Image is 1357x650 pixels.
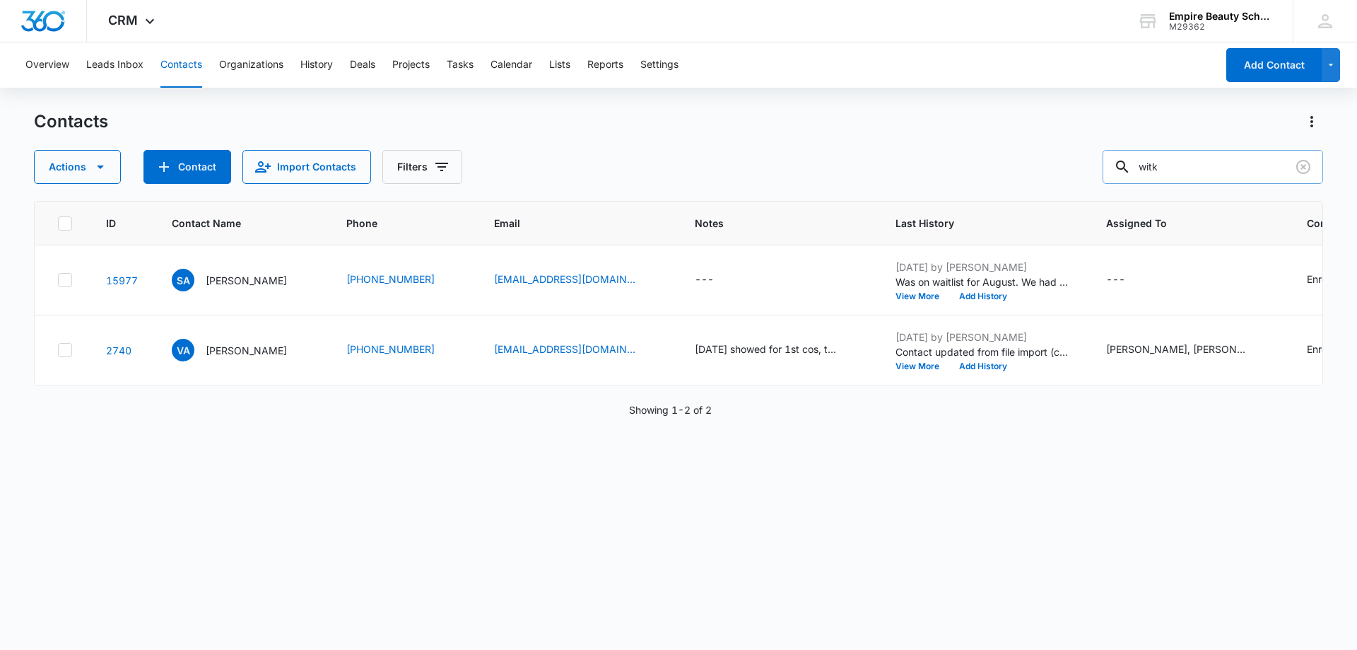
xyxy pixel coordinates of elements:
[895,292,949,301] button: View More
[1169,22,1272,32] div: account id
[108,13,138,28] span: CRM
[160,42,202,88] button: Contacts
[382,150,462,184] button: Filters
[1106,272,1151,289] div: Assigned To - - Select to Edit Field
[549,42,570,88] button: Lists
[1226,48,1322,82] button: Add Contact
[949,292,1017,301] button: Add History
[494,272,661,289] div: Email - shelbyaverill14@gmail.com - Select to Edit Field
[895,362,949,371] button: View More
[695,342,836,356] div: [DATE] showed for 1st cos, thinking about paying cash, has to have a plan. she has a bach busines...
[300,42,333,88] button: History
[34,111,108,132] h1: Contacts
[1307,342,1344,356] div: Enrolled
[629,402,712,417] p: Showing 1-2 of 2
[219,42,283,88] button: Organizations
[587,42,623,88] button: Reports
[949,362,1017,371] button: Add History
[1292,156,1315,178] button: Clear
[494,216,640,231] span: Email
[1169,11,1272,22] div: account name
[695,342,862,359] div: Notes - 5/12/2020 showed for 1st cos, thinking about paying cash, has to have a plan. she has a b...
[1307,272,1344,286] div: Enrolled
[106,216,117,231] span: ID
[172,216,292,231] span: Contact Name
[34,150,121,184] button: Actions
[206,273,287,288] p: [PERSON_NAME]
[143,150,231,184] button: Add Contact
[346,272,435,286] a: [PHONE_NUMBER]
[895,260,1072,274] p: [DATE] by [PERSON_NAME]
[346,342,435,356] a: [PHONE_NUMBER]
[346,342,460,359] div: Phone - 603-290-7666 - Select to Edit Field
[346,216,440,231] span: Phone
[25,42,69,88] button: Overview
[1106,342,1273,359] div: Assigned To - Elena Boissoneau, Morgan Lambert - Select to Edit Field
[695,272,739,289] div: Notes - - Select to Edit Field
[172,269,312,291] div: Contact Name - Shelby Averill - Select to Edit Field
[172,339,194,361] span: VA
[392,42,430,88] button: Projects
[695,272,714,289] div: ---
[640,42,678,88] button: Settings
[106,344,131,356] a: Navigate to contact details page for Victoria Averill
[695,216,862,231] span: Notes
[895,216,1052,231] span: Last History
[494,342,635,356] a: [EMAIL_ADDRESS][DOMAIN_NAME]
[1103,150,1323,184] input: Search Contacts
[490,42,532,88] button: Calendar
[172,269,194,291] span: SA
[1106,272,1125,289] div: ---
[1106,342,1247,356] div: [PERSON_NAME], [PERSON_NAME]
[1106,216,1252,231] span: Assigned To
[106,274,138,286] a: Navigate to contact details page for Shelby Averill
[346,272,460,289] div: Phone - (603) 290-8666 - Select to Edit Field
[172,339,312,361] div: Contact Name - Victoria Averill - Select to Edit Field
[895,330,1072,344] p: [DATE] by [PERSON_NAME]
[447,42,474,88] button: Tasks
[895,344,1072,359] p: Contact updated from file import (contacts-20220406191726 - contacts-20220406191726.csv): -- Sour...
[494,272,635,286] a: [EMAIL_ADDRESS][DOMAIN_NAME]
[206,343,287,358] p: [PERSON_NAME]
[242,150,371,184] button: Import Contacts
[895,274,1072,289] p: Was on waitlist for August. We had a spot open up, so I called and she accepted. FA on [DATE] 2:00
[350,42,375,88] button: Deals
[1300,110,1323,133] button: Actions
[86,42,143,88] button: Leads Inbox
[494,342,661,359] div: Email - victoriaaverill@outlook.com - Select to Edit Field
